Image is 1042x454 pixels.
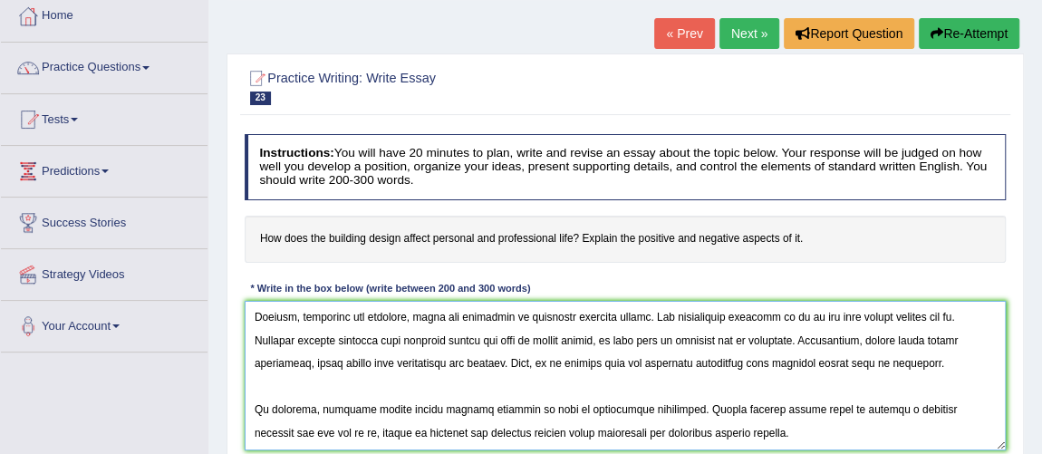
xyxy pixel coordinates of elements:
h2: Practice Writing: Write Essay [245,67,717,105]
a: Practice Questions [1,43,207,88]
a: Strategy Videos [1,249,207,295]
h4: You will have 20 minutes to plan, write and revise an essay about the topic below. Your response ... [245,134,1007,199]
div: * Write in the box below (write between 200 and 300 words) [245,282,536,297]
a: Next » [719,18,779,49]
h4: How does the building design affect personal and professional life? Explain the positive and nega... [245,216,1007,263]
a: Predictions [1,146,207,191]
a: « Prev [654,18,714,49]
a: Success Stories [1,198,207,243]
span: 23 [250,92,271,105]
b: Instructions: [259,146,333,159]
a: Your Account [1,301,207,346]
a: Tests [1,94,207,140]
button: Report Question [784,18,914,49]
button: Re-Attempt [919,18,1019,49]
